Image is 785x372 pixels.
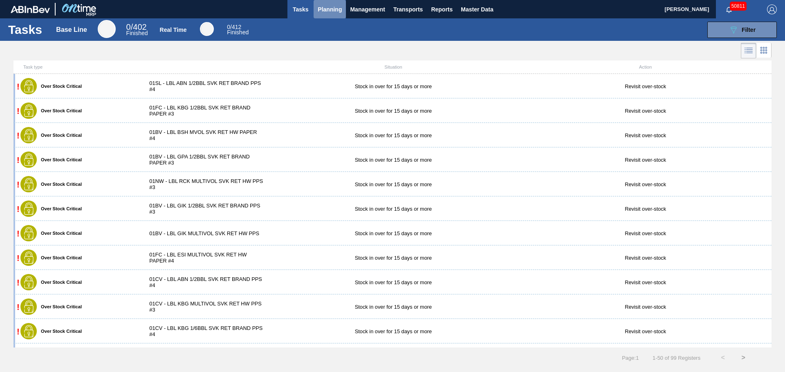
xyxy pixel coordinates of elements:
[15,65,141,69] div: Task type
[37,84,82,89] label: Over Stock Critical
[160,27,187,33] div: Real Time
[227,24,241,30] span: / 412
[141,276,267,288] div: 01CV - LBL ABN 1/2BBL SVK RET BRAND PPS #4
[37,304,82,309] label: Over Stock Critical
[318,4,342,14] span: Planning
[267,181,520,187] div: Stock in over for 15 days or more
[141,325,267,337] div: 01CV - LBL KBG 1/6BBL SVK RET BRAND PPS #4
[267,230,520,236] div: Stock in over for 15 days or more
[742,27,756,33] span: Filter
[126,22,147,31] span: / 402
[17,180,20,189] span: !
[126,24,148,36] div: Base Line
[519,83,772,89] div: Revisit over-stock
[730,2,747,11] span: 50811
[227,25,249,35] div: Real Time
[519,108,772,114] div: Revisit over-stock
[17,82,20,91] span: !
[461,4,493,14] span: Master Data
[11,6,50,13] img: TNhmsLtSVTkK8tSr43FrP2fwEKptu5GPRR3wAAAABJRU5ErkJggg==
[37,255,82,260] label: Over Stock Critical
[17,327,20,336] span: !
[350,4,385,14] span: Management
[267,65,520,69] div: Situation
[126,30,148,36] span: Finished
[267,157,520,163] div: Stock in over for 15 days or more
[37,280,82,285] label: Over Stock Critical
[267,304,520,310] div: Stock in over for 15 days or more
[519,304,772,310] div: Revisit over-stock
[267,255,520,261] div: Stock in over for 15 days or more
[37,206,82,211] label: Over Stock Critical
[651,355,700,361] span: 1 - 50 of 99 Registers
[622,355,639,361] span: Page : 1
[519,65,772,69] div: Action
[141,252,267,264] div: 01FC - LBL ESI MULTIVOL SVK RET HW PAPER #4
[292,4,310,14] span: Tasks
[393,4,423,14] span: Transports
[37,157,82,162] label: Over Stock Critical
[8,25,44,34] h1: Tasks
[141,154,267,166] div: 01BV - LBL GPA 1/2BBL SVK RET BRAND PAPER #3
[37,108,82,113] label: Over Stock Critical
[267,132,520,138] div: Stock in over for 15 days or more
[267,328,520,334] div: Stock in over for 15 days or more
[141,203,267,215] div: 01BV - LBL GIK 1/2BBL SVK RET BRAND PPS #3
[17,278,20,287] span: !
[56,26,87,33] div: Base Line
[519,328,772,334] div: Revisit over-stock
[227,24,230,30] span: 0
[519,230,772,236] div: Revisit over-stock
[519,255,772,261] div: Revisit over-stock
[519,206,772,212] div: Revisit over-stock
[733,347,754,368] button: >
[98,20,116,38] div: Base Line
[126,22,131,31] span: 0
[37,182,82,187] label: Over Stock Critical
[37,231,82,236] label: Over Stock Critical
[519,279,772,285] div: Revisit over-stock
[267,279,520,285] div: Stock in over for 15 days or more
[141,301,267,313] div: 01CV - LBL KBG MULTIVOL SVK RET HW PPS #3
[37,329,82,334] label: Over Stock Critical
[227,29,249,36] span: Finished
[713,347,733,368] button: <
[767,4,777,14] img: Logout
[519,181,772,187] div: Revisit over-stock
[200,22,214,36] div: Real Time
[141,178,267,190] div: 01NW - LBL RCK MULTIVOL SVK RET HW PPS #3
[716,4,742,15] button: Notifications
[519,157,772,163] div: Revisit over-stock
[17,107,20,116] span: !
[707,22,777,38] button: Filter
[141,230,267,236] div: 01BV - LBL GIK MULTIVOL SVK RET HW PPS
[267,108,520,114] div: Stock in over for 15 days or more
[37,133,82,138] label: Over Stock Critical
[267,206,520,212] div: Stock in over for 15 days or more
[17,254,20,263] span: !
[17,303,20,312] span: !
[17,205,20,214] span: !
[141,80,267,92] div: 01SL - LBL ABN 1/2BBL SVK RET BRAND PPS #4
[17,131,20,140] span: !
[17,229,20,238] span: !
[141,105,267,117] div: 01FC - LBL KBG 1/2BBL SVK RET BRAND PAPER #3
[519,132,772,138] div: Revisit over-stock
[267,83,520,89] div: Stock in over for 15 days or more
[17,156,20,165] span: !
[741,43,756,58] div: List Vision
[756,43,772,58] div: Card Vision
[431,4,453,14] span: Reports
[141,129,267,141] div: 01BV - LBL BSH MVOL SVK RET HW PAPER #4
